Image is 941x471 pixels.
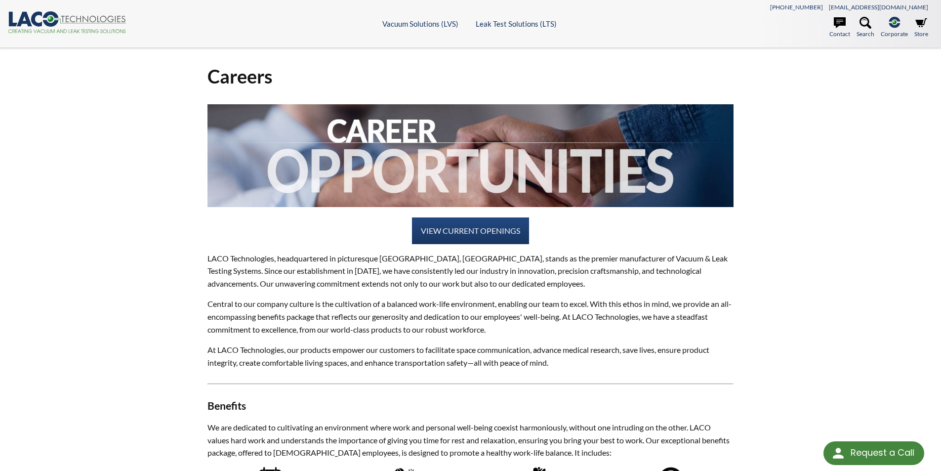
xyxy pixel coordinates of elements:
a: Search [857,17,874,39]
p: At LACO Technologies, our products empower our customers to facilitate space communication, advan... [207,343,734,369]
a: Leak Test Solutions (LTS) [476,19,557,28]
a: [EMAIL_ADDRESS][DOMAIN_NAME] [829,3,928,11]
img: 2024-Career-Opportunities.jpg [207,104,734,207]
a: Vacuum Solutions (LVS) [382,19,458,28]
a: Contact [829,17,850,39]
span: Corporate [881,29,908,39]
a: VIEW CURRENT OPENINGS [412,217,529,244]
h1: Careers [207,64,734,88]
a: [PHONE_NUMBER] [770,3,823,11]
div: Request a Call [851,441,914,464]
div: Request a Call [823,441,924,465]
h3: Benefits [207,399,734,413]
p: Central to our company culture is the cultivation of a balanced work-life environment, enabling o... [207,298,734,336]
img: round button [830,445,846,461]
a: Store [914,17,928,39]
p: LACO Technologies, headquartered in picturesque [GEOGRAPHIC_DATA], [GEOGRAPHIC_DATA], stands as t... [207,252,734,290]
p: We are dedicated to cultivating an environment where work and personal well-being coexist harmoni... [207,421,734,459]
